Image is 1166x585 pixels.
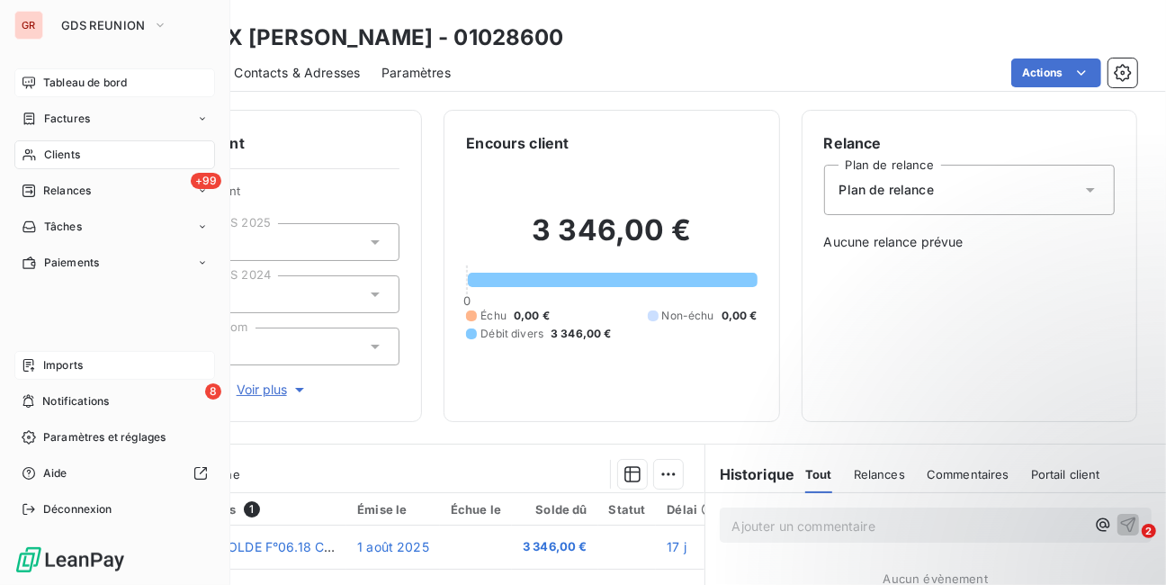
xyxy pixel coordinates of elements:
span: Clients [44,147,80,163]
span: Aucune relance prévue [824,233,1115,251]
div: GR [14,11,43,40]
span: 3 346,00 € [551,326,612,342]
a: Paramètres et réglages [14,423,215,452]
iframe: Intercom notifications message [806,410,1166,536]
span: Déconnexion [43,501,112,517]
span: 1 août 2025 [357,539,429,554]
span: 0,00 € [514,308,550,324]
img: Logo LeanPay [14,545,126,574]
a: Tâches [14,212,215,241]
h6: Historique [705,463,795,485]
span: Échu [480,308,507,324]
span: Aide [43,465,67,481]
button: Actions [1011,58,1101,87]
span: Paramètres [381,64,451,82]
span: Relances [43,183,91,199]
span: Imports [43,357,83,373]
a: Imports [14,351,215,380]
span: Paiements [44,255,99,271]
button: Voir plus [145,380,399,400]
span: Propriétés Client [145,184,399,209]
span: Paramètres et réglages [43,429,166,445]
div: Solde dû [523,502,587,517]
a: Tableau de bord [14,68,215,97]
iframe: Intercom live chat [1105,524,1148,567]
span: 17 j [667,539,686,554]
span: Débit divers [480,326,543,342]
span: 0 [463,293,471,308]
h6: Informations client [109,132,399,154]
div: Émise le [357,502,429,517]
span: 1 [244,501,260,517]
div: Statut [609,502,646,517]
a: Aide [14,459,215,488]
a: +99Relances [14,176,215,205]
a: Clients [14,140,215,169]
span: Notifications [42,393,109,409]
h6: Encours client [466,132,569,154]
span: Factures [44,111,90,127]
span: Contacts & Adresses [234,64,360,82]
a: Factures [14,104,215,133]
span: GDS REUNION [61,18,146,32]
span: Non-échu [662,308,714,324]
div: Délai [667,502,715,517]
span: +99 [191,173,221,189]
span: Plan de relance [839,181,934,199]
a: Paiements [14,248,215,277]
span: 8 [205,383,221,400]
h6: Relance [824,132,1115,154]
span: Voir plus [237,381,309,399]
span: 51240000 CHE SOLDE F°06.18 CHQ0913508 [124,539,398,554]
h2: 3 346,00 € [466,212,757,266]
span: Tâches [44,219,82,235]
h3: DIJOUX [PERSON_NAME] - 01028600 [158,22,564,54]
span: 0,00 € [722,308,758,324]
span: 2 [1142,524,1156,538]
span: 3 346,00 € [523,538,587,556]
span: Tableau de bord [43,75,127,91]
div: Échue le [451,502,501,517]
